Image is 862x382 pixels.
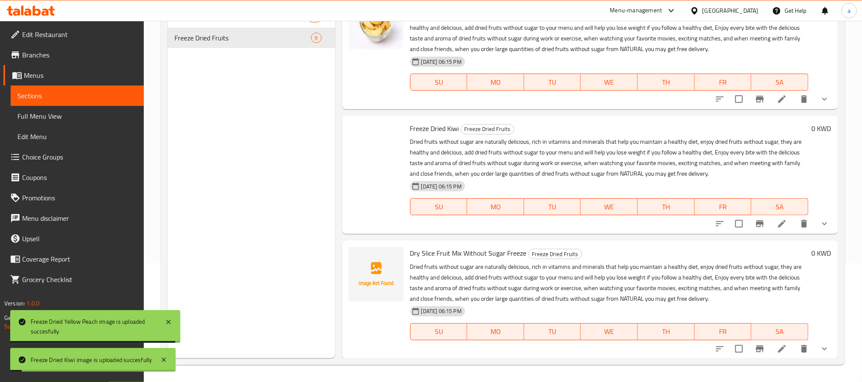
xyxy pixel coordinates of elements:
span: SU [414,201,464,213]
button: MO [467,198,524,215]
svg: Show Choices [819,219,830,229]
button: sort-choices [710,89,730,109]
span: a [848,6,851,15]
span: FR [698,325,748,338]
button: SU [410,323,468,340]
span: MO [471,325,521,338]
span: Freeze Dried Kiwi [410,122,459,135]
span: Freeze Dried Fruits [529,249,582,259]
button: sort-choices [710,214,730,234]
span: [DATE] 06:15 PM [418,307,465,315]
p: Dried fruits without sugar are naturally delicious, rich in vitamins and minerals that help you m... [410,12,808,54]
span: TU [528,325,578,338]
button: TU [524,74,581,91]
span: FR [698,76,748,88]
a: Edit menu item [777,219,787,229]
button: FR [695,198,752,215]
a: Promotions [3,188,144,208]
span: Version: [4,298,25,309]
span: WE [584,201,634,213]
button: SA [751,323,808,340]
span: Grocery Checklist [22,274,137,285]
a: Upsell [3,228,144,249]
span: [DATE] 06:15 PM [418,58,465,66]
button: show more [814,89,835,109]
span: SU [414,76,464,88]
button: Branch-specific-item [750,339,770,359]
button: TH [638,323,695,340]
div: items [311,33,322,43]
span: TH [641,325,691,338]
button: TH [638,198,695,215]
span: Upsell [22,234,137,244]
span: Branches [22,50,137,60]
div: Freeze Dried Fruits [528,249,582,259]
span: Get support on: [4,312,43,323]
button: WE [581,323,638,340]
span: SU [414,325,464,338]
span: Full Menu View [17,111,137,121]
a: Coupons [3,167,144,188]
a: Support.OpsPlatform [4,321,58,332]
p: Dried fruits without sugar are naturally delicious, rich in vitamins and minerals that help you m... [410,137,808,179]
div: [GEOGRAPHIC_DATA] [702,6,759,15]
img: Dry Slice Fruit Mix Without Sugar Freeze [349,247,403,302]
a: Edit menu item [777,94,787,104]
span: MO [471,76,521,88]
nav: Menu sections [168,4,335,51]
button: Branch-specific-item [750,214,770,234]
span: Select to update [730,340,748,358]
span: 1.0.0 [26,298,40,309]
span: TU [528,201,578,213]
button: Branch-specific-item [750,89,770,109]
a: Full Menu View [11,106,144,126]
span: Edit Restaurant [22,29,137,40]
span: Choice Groups [22,152,137,162]
span: 9 [311,34,321,42]
span: Select to update [730,215,748,233]
a: Menus [3,65,144,86]
span: Menus [24,70,137,80]
button: show more [814,214,835,234]
span: Promotions [22,193,137,203]
a: Edit menu item [777,344,787,354]
h6: 0 KWD [812,247,831,259]
button: delete [794,339,814,359]
span: WE [584,325,634,338]
a: Choice Groups [3,147,144,167]
span: Freeze Dried Fruits [174,33,311,43]
button: WE [581,74,638,91]
span: Menu disclaimer [22,213,137,223]
button: sort-choices [710,339,730,359]
p: Dried fruits without sugar are naturally delicious, rich in vitamins and minerals that help you m... [410,262,808,304]
a: Sections [11,86,144,106]
button: TU [524,323,581,340]
div: Freeze Dried Fruits [461,124,514,134]
div: Freeze Dried Fruits9 [168,28,335,48]
span: WE [584,76,634,88]
a: Edit Restaurant [3,24,144,45]
button: SA [751,74,808,91]
span: Edit Menu [17,131,137,142]
span: Dry Slice Fruit Mix Without Sugar Freeze [410,247,527,259]
span: SA [755,201,805,213]
div: Freeze Dried Kiwi image is uploaded succesfully [31,355,152,365]
span: Coverage Report [22,254,137,264]
button: TU [524,198,581,215]
button: WE [581,198,638,215]
span: SA [755,325,805,338]
a: Branches [3,45,144,65]
span: Select to update [730,90,748,108]
span: TH [641,201,691,213]
button: MO [467,323,524,340]
span: Coupons [22,172,137,182]
button: SA [751,198,808,215]
h6: 0 KWD [812,123,831,134]
svg: Show Choices [819,94,830,104]
button: FR [695,74,752,91]
button: MO [467,74,524,91]
span: SA [755,76,805,88]
a: Grocery Checklist [3,269,144,290]
svg: Show Choices [819,344,830,354]
a: Coverage Report [3,249,144,269]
